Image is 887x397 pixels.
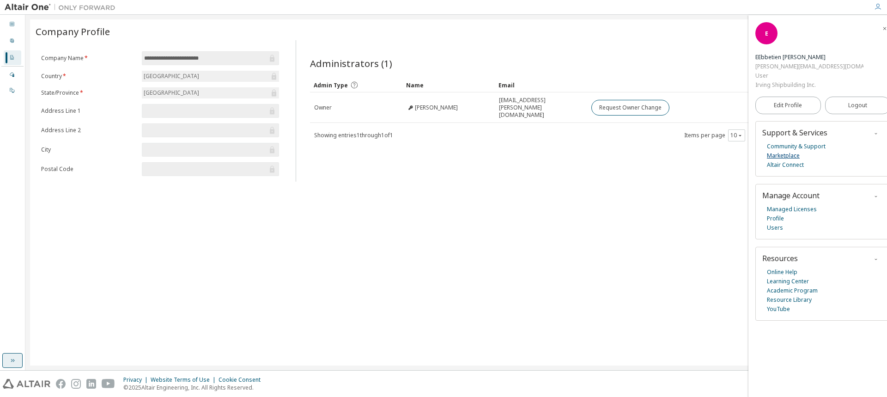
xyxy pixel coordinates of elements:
img: instagram.svg [71,379,81,389]
div: [GEOGRAPHIC_DATA] [142,88,200,98]
label: Country [41,73,136,80]
div: Managed [4,67,21,82]
div: Email [498,78,583,92]
label: Company Name [41,55,136,62]
span: Resources [762,253,798,263]
a: Online Help [767,268,797,277]
span: [EMAIL_ADDRESS][PERSON_NAME][DOMAIN_NAME] [499,97,583,119]
span: Administrators (1) [310,57,392,70]
img: youtube.svg [102,379,115,389]
div: User [755,71,863,80]
span: Items per page [684,129,745,141]
div: [GEOGRAPHIC_DATA] [142,71,279,82]
span: Admin Type [314,81,348,89]
img: altair_logo.svg [3,379,50,389]
span: Company Profile [36,25,110,38]
label: City [41,146,136,153]
button: 10 [730,132,743,139]
span: Showing entries 1 through 1 of 1 [314,131,393,139]
div: On Prem [4,83,21,98]
img: facebook.svg [56,379,66,389]
div: [PERSON_NAME][EMAIL_ADDRESS][DOMAIN_NAME] [755,62,863,71]
div: Cookie Consent [219,376,266,384]
a: Users [767,223,783,232]
a: Marketplace [767,151,800,160]
button: Request Owner Change [591,100,669,116]
p: © 2025 Altair Engineering, Inc. All Rights Reserved. [123,384,266,391]
div: Company Profile [4,50,21,65]
label: Address Line 2 [41,127,136,134]
a: Profile [767,214,784,223]
div: EEbbetien Bullard [755,53,863,62]
a: Managed Licenses [767,205,817,214]
a: Altair Connect [767,160,804,170]
a: Edit Profile [755,97,821,114]
div: Name [406,78,491,92]
span: E [765,30,768,37]
a: Community & Support [767,142,826,151]
div: [GEOGRAPHIC_DATA] [142,71,200,81]
label: Postal Code [41,165,136,173]
div: Privacy [123,376,151,384]
span: Manage Account [762,190,820,201]
a: Learning Center [767,277,809,286]
img: Altair One [5,3,120,12]
a: YouTube [767,305,790,314]
div: [GEOGRAPHIC_DATA] [142,87,279,98]
span: Owner [314,104,332,111]
a: Academic Program [767,286,818,295]
div: Website Terms of Use [151,376,219,384]
img: linkedin.svg [86,379,96,389]
div: User Profile [4,34,21,49]
span: Logout [848,101,867,110]
span: [PERSON_NAME] [415,104,458,111]
span: Edit Profile [774,102,802,109]
div: Dashboard [4,17,21,32]
label: Address Line 1 [41,107,136,115]
span: Support & Services [762,128,827,138]
a: Resource Library [767,295,812,305]
div: Irving Shipbuilding Inc. [755,80,863,90]
label: State/Province [41,89,136,97]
